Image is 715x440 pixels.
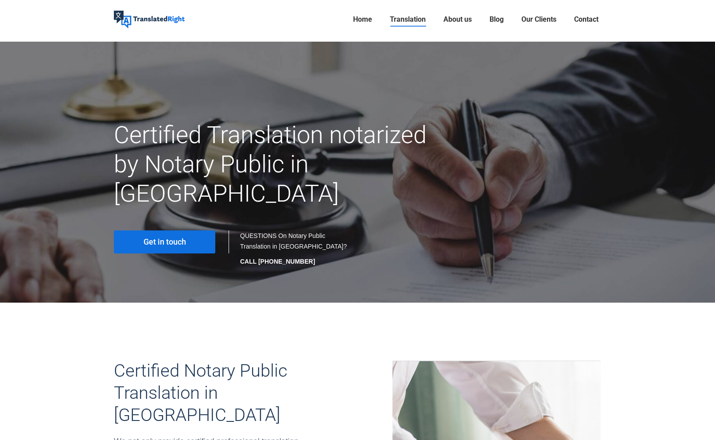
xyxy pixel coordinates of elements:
[353,15,372,24] span: Home
[114,230,215,253] a: Get in touch
[114,11,185,28] img: Translated Right
[387,5,428,34] a: Translation
[390,15,426,24] span: Translation
[114,360,322,426] h2: Certified Notary Public Translation in [GEOGRAPHIC_DATA]
[490,15,504,24] span: Blog
[240,230,349,267] div: QUESTIONS On Notary Public Translation in [GEOGRAPHIC_DATA]?
[144,238,186,246] span: Get in touch
[443,15,472,24] span: About us
[441,5,474,34] a: About us
[519,5,559,34] a: Our Clients
[521,15,556,24] span: Our Clients
[114,121,434,208] h1: Certified Translation notarized by Notary Public in [GEOGRAPHIC_DATA]
[350,5,375,34] a: Home
[240,258,315,265] strong: CALL [PHONE_NUMBER]
[487,5,506,34] a: Blog
[574,15,598,24] span: Contact
[571,5,601,34] a: Contact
